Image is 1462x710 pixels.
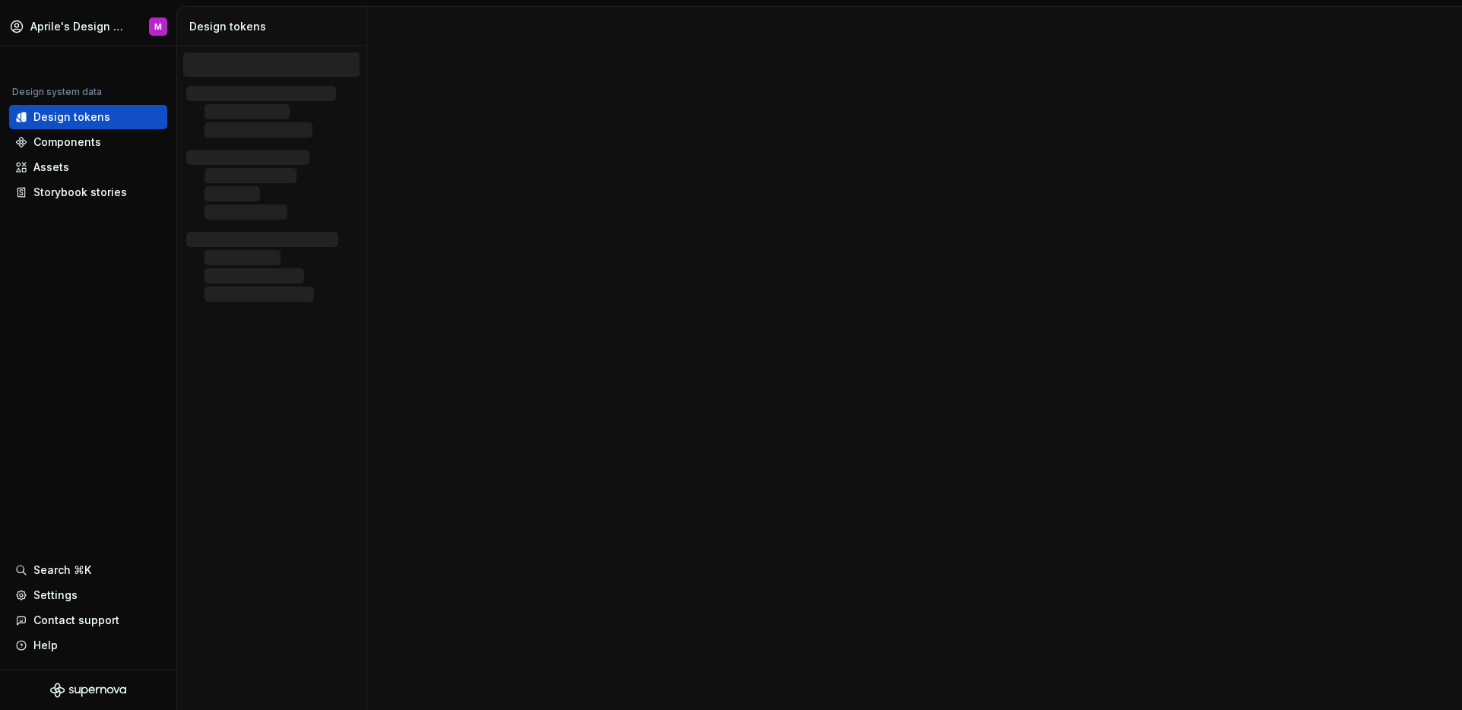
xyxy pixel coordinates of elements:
[154,21,162,33] div: M
[9,633,167,658] button: Help
[9,608,167,632] button: Contact support
[33,109,110,125] div: Design tokens
[9,558,167,582] button: Search ⌘K
[33,563,91,578] div: Search ⌘K
[50,683,126,698] svg: Supernova Logo
[9,583,167,607] a: Settings
[9,130,167,154] a: Components
[189,19,360,34] div: Design tokens
[33,613,119,628] div: Contact support
[33,638,58,653] div: Help
[9,105,167,129] a: Design tokens
[12,86,102,98] div: Design system data
[30,19,128,34] div: Aprile's Design System
[9,180,167,204] a: Storybook stories
[33,135,101,150] div: Components
[33,185,127,200] div: Storybook stories
[3,10,173,43] button: Aprile's Design SystemM
[33,588,78,603] div: Settings
[9,155,167,179] a: Assets
[33,160,69,175] div: Assets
